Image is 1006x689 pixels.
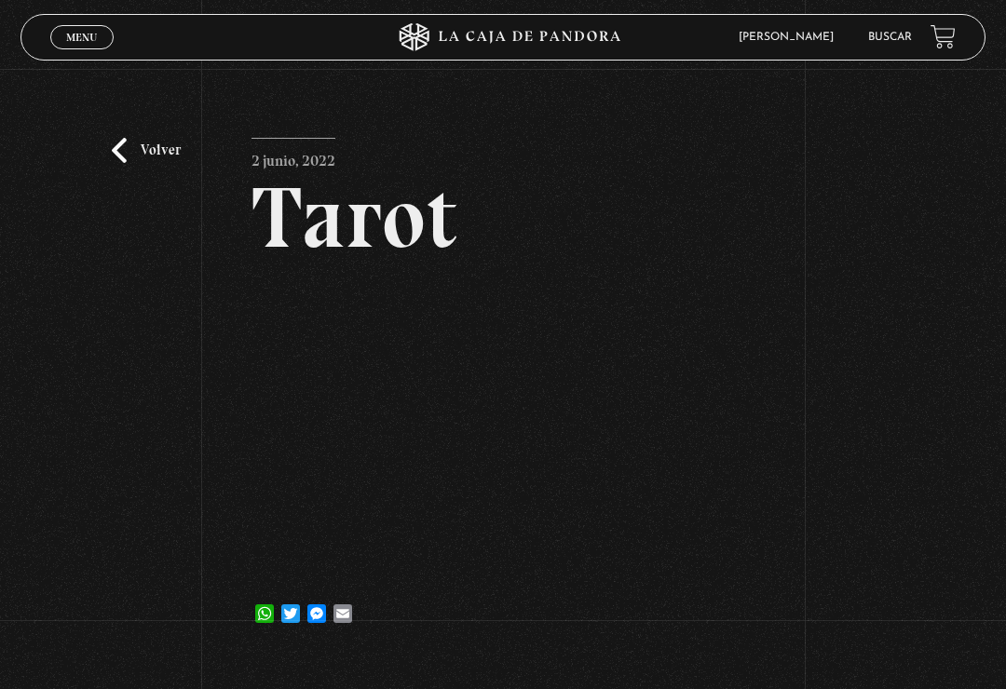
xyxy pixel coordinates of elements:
span: [PERSON_NAME] [729,32,852,43]
a: Messenger [304,586,330,623]
a: Email [330,586,356,623]
a: View your shopping cart [931,24,956,49]
span: Cerrar [61,47,104,61]
a: Volver [112,138,181,163]
a: WhatsApp [251,586,278,623]
h2: Tarot [251,175,754,261]
a: Buscar [868,32,912,43]
span: Menu [66,32,97,43]
p: 2 junio, 2022 [251,138,335,175]
a: Twitter [278,586,304,623]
